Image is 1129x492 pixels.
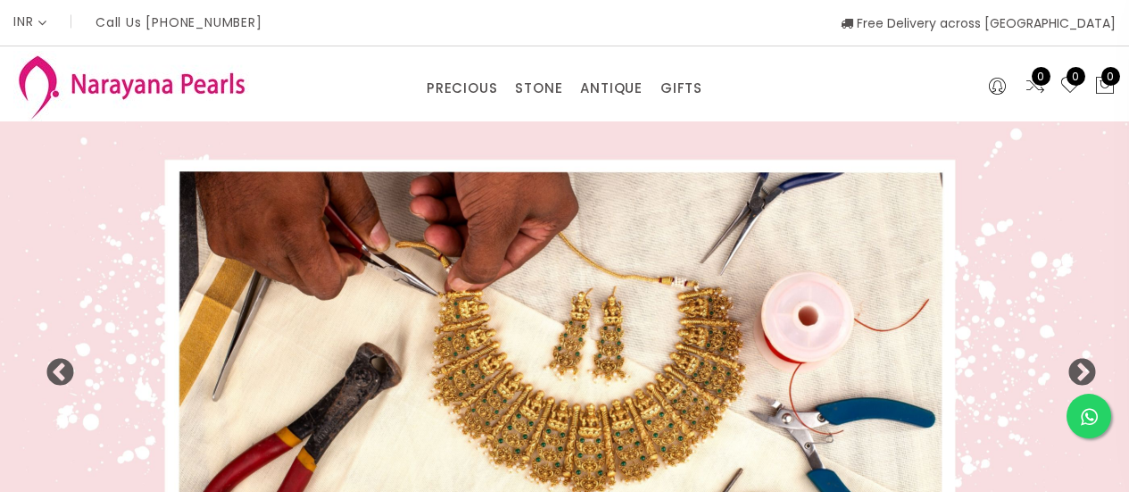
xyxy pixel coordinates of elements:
a: 0 [1059,75,1081,98]
span: Free Delivery across [GEOGRAPHIC_DATA] [841,14,1116,32]
button: Next [1067,358,1084,376]
button: Previous [45,358,62,376]
p: Call Us [PHONE_NUMBER] [95,16,262,29]
a: ANTIQUE [580,75,643,102]
span: 0 [1101,67,1120,86]
a: 0 [1025,75,1046,98]
a: GIFTS [660,75,702,102]
a: STONE [515,75,562,102]
a: PRECIOUS [427,75,497,102]
span: 0 [1032,67,1050,86]
button: 0 [1094,75,1116,98]
span: 0 [1067,67,1085,86]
